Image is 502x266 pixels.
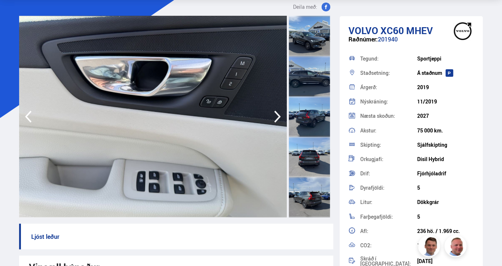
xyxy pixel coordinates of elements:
div: 236 hö. / 1.969 cc. [417,228,474,234]
div: Á staðnum [417,70,474,76]
div: 142 g/km [417,243,474,248]
div: Tegund: [360,56,417,61]
div: Dyrafjöldi: [360,185,417,190]
div: 2027 [417,113,474,119]
button: Open LiveChat chat widget [6,3,28,25]
p: Ljóst leður [19,224,334,249]
div: Nýskráning: [360,99,417,104]
img: 3486167.jpeg [19,16,287,218]
span: Raðnúmer: [348,35,378,43]
div: Afl: [360,229,417,234]
div: Farþegafjöldi: [360,214,417,219]
div: Dökkgrár [417,199,474,205]
div: 2019 [417,84,474,90]
div: Dísil Hybrid [417,156,474,162]
div: 201940 [348,36,474,50]
div: 11/2019 [417,99,474,105]
div: 5 [417,214,474,220]
div: Árgerð: [360,85,417,90]
div: Skipting: [360,142,417,147]
div: 5 [417,185,474,191]
span: XC60 MHEV [380,24,433,37]
div: Staðsetning: [360,70,417,76]
div: CO2: [360,243,417,248]
span: Deila með: [293,3,317,11]
div: [DATE] [417,258,474,264]
img: FbJEzSuNWCJXmdc-.webp [419,236,441,258]
div: Sportjeppi [417,56,474,62]
img: siFngHWaQ9KaOqBr.png [446,236,468,258]
div: Litur: [360,200,417,205]
div: Næsta skoðun: [360,113,417,119]
div: 75 000 km. [417,128,474,134]
span: Volvo [348,24,378,37]
img: brand logo [448,20,477,43]
div: Drif: [360,171,417,176]
div: Sjálfskipting [417,142,474,148]
div: Fjórhjóladrif [417,171,474,176]
div: Akstur: [360,128,417,133]
div: Orkugjafi: [360,157,417,162]
button: Deila með: [290,3,333,11]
